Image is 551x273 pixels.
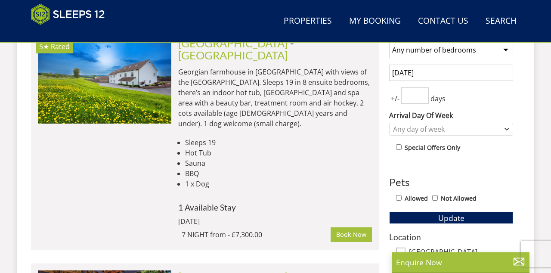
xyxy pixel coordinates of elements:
[389,65,513,81] input: Arrival Date
[409,248,513,257] label: [GEOGRAPHIC_DATA]
[178,37,294,62] span: -
[482,12,520,31] a: Search
[185,148,372,158] li: Hot Tub
[396,257,525,268] p: Enquire Now
[27,30,117,37] iframe: Customer reviews powered by Trustpilot
[185,179,372,189] li: 1 x Dog
[389,93,401,104] span: +/-
[405,143,460,152] label: Special Offers Only
[178,203,372,212] h4: 1 Available Stay
[185,158,372,168] li: Sauna
[185,137,372,148] li: Sleeps 19
[438,213,464,223] span: Update
[31,3,105,25] img: Sleeps 12
[389,212,513,224] button: Update
[38,37,171,123] a: 5★ Rated
[391,124,502,134] div: Any day of week
[185,168,372,179] li: BBQ
[178,49,288,62] a: [GEOGRAPHIC_DATA]
[280,12,335,31] a: Properties
[178,67,372,129] p: Georgian farmhouse in [GEOGRAPHIC_DATA] with views of the [GEOGRAPHIC_DATA]. Sleeps 19 in 8 ensui...
[389,110,513,121] label: Arrival Day Of Week
[389,177,513,188] h3: Pets
[38,37,171,123] img: inwood-farmhouse-somerset-accommodation-home-holiday-sleeps-22.original.jpg
[405,194,428,203] label: Allowed
[346,12,404,31] a: My Booking
[415,12,472,31] a: Contact Us
[51,42,70,51] span: Rated
[39,42,49,51] span: Inwood Farmhouse has a 5 star rating under the Quality in Tourism Scheme
[331,227,372,242] a: Book Now
[178,216,294,226] div: [DATE]
[178,37,288,50] a: [GEOGRAPHIC_DATA]
[389,123,513,136] div: Combobox
[182,230,331,240] div: 7 NIGHT from - £7,300.00
[389,233,513,242] h3: Location
[441,194,477,203] label: Not Allowed
[429,93,447,104] span: days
